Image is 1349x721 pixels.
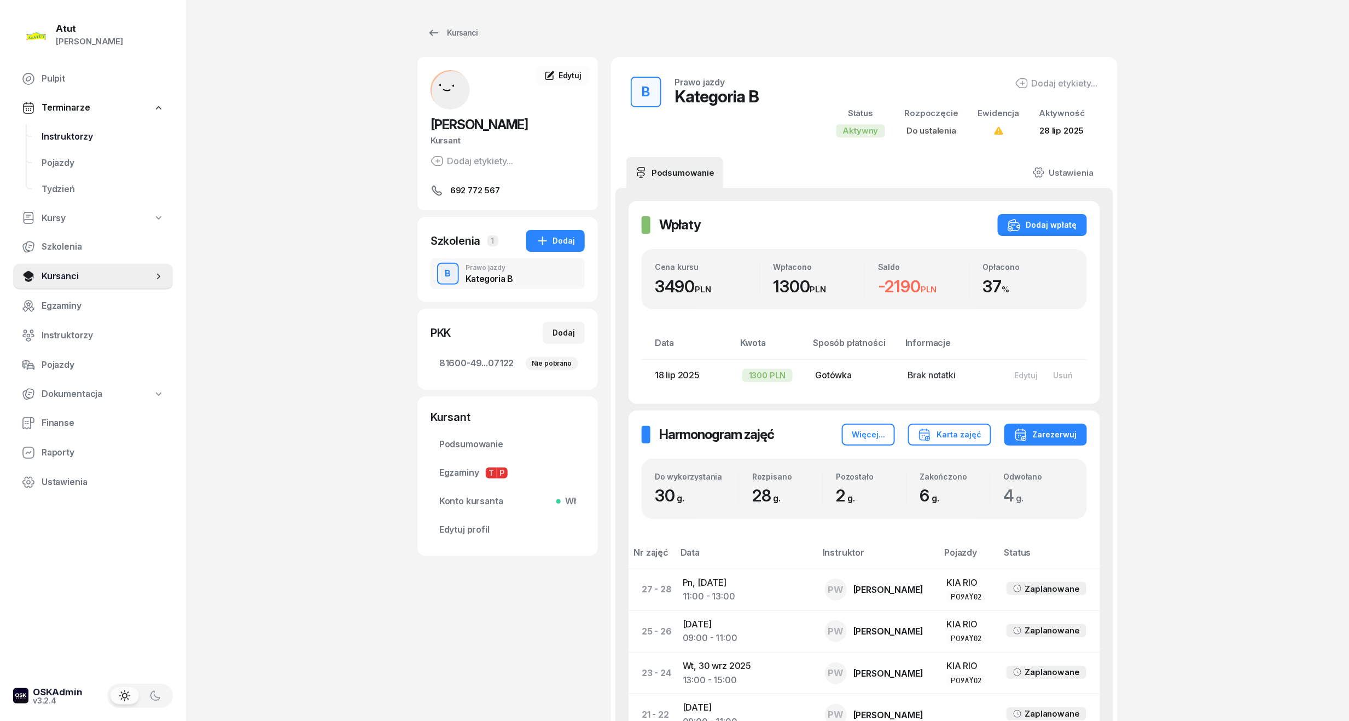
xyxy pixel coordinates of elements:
[42,240,164,254] span: Szkolenia
[752,472,822,481] div: Rozpisano
[828,710,844,719] span: PW
[13,234,173,260] a: Szkolenia
[695,284,711,295] small: PLN
[13,263,173,290] a: Kursanci
[947,659,989,673] div: KIA RIO
[1039,124,1085,138] div: 28 lip 2025
[674,610,816,652] td: [DATE]
[437,263,459,285] button: B
[1008,218,1077,232] div: Dodaj wpłatę
[655,276,760,297] div: 3490
[431,233,481,249] div: Szkolenia
[842,424,895,446] button: Więcej...
[631,77,661,107] button: B
[42,72,164,86] span: Pulpit
[655,472,739,481] div: Do wykorzystania
[816,545,938,569] th: Instruktor
[932,493,939,504] small: g.
[431,134,585,148] div: Kursant
[806,336,899,359] th: Sposób płatności
[655,486,690,505] span: 30
[659,426,774,443] h2: Harmonogram zajęć
[439,356,576,371] span: 81600-49...07122
[853,627,923,636] div: [PERSON_NAME]
[33,697,83,705] div: v3.2.4
[774,262,865,272] div: Wpłacono
[33,688,83,697] div: OSKAdmin
[836,486,860,505] span: 2
[629,569,674,610] td: 27 - 28
[13,688,28,703] img: logo-xs-dark@2x.png
[659,216,701,234] h2: Wpłaty
[559,71,582,80] span: Edytuj
[439,494,576,509] span: Konto kursanta
[536,234,575,247] div: Dodaj
[655,370,700,380] span: 18 lip 2025
[42,299,164,313] span: Egzaminy
[431,488,585,515] a: Konto kursantaWł
[13,206,173,231] a: Kursy
[674,545,816,569] th: Data
[13,95,173,120] a: Terminarze
[13,66,173,92] a: Pulpit
[983,262,1074,272] div: Opłacono
[674,569,816,610] td: Pn, [DATE]
[1002,284,1009,295] small: %
[553,326,575,339] div: Dodaj
[655,262,760,272] div: Cena kursu
[951,633,982,643] div: PO9AY02
[13,469,173,495] a: Ustawienia
[774,276,865,297] div: 1300
[752,486,786,505] span: 28
[908,424,991,446] button: Karta zajęć
[1007,366,1045,384] button: Edytuj
[734,336,806,359] th: Kwota
[42,182,164,197] span: Tydzień
[683,631,807,645] div: 09:00 - 11:00
[441,264,456,283] div: B
[33,150,173,176] a: Pojazdy
[908,370,956,380] span: Brak notatki
[683,673,807,688] div: 13:00 - 15:00
[836,124,885,137] div: Aktywny
[42,446,164,460] span: Raporty
[683,590,807,604] div: 11:00 - 13:00
[526,230,585,252] button: Dodaj
[431,184,585,197] a: 692 772 567
[905,106,958,120] div: Rozpoczęcie
[1015,77,1098,90] button: Dodaj etykiety...
[629,545,674,569] th: Nr zajęć
[13,440,173,466] a: Raporty
[439,466,576,480] span: Egzaminy
[629,652,674,694] td: 23 - 24
[42,269,153,284] span: Kursanci
[561,494,576,509] span: Wł
[42,156,164,170] span: Pojazdy
[13,352,173,378] a: Pojazdy
[486,468,497,478] span: T
[1024,157,1102,188] a: Ustawienia
[951,676,982,685] div: PO9AY02
[947,618,989,632] div: KIA RIO
[431,350,585,377] a: 81600-49...07122Nie pobrano
[431,325,451,341] div: PKK
[1025,624,1080,638] div: Zaplanowane
[1004,486,1030,505] span: 4
[828,585,844,595] span: PW
[983,276,1074,297] div: 37
[642,336,734,359] th: Data
[431,460,585,486] a: EgzaminyTP
[677,493,685,504] small: g.
[998,214,1087,236] button: Dodaj wpłatę
[439,523,576,537] span: Edytuj profil
[674,86,759,106] div: Kategoria B
[853,711,923,719] div: [PERSON_NAME]
[42,416,164,430] span: Finanse
[13,322,173,349] a: Instruktorzy
[543,322,585,344] button: Dodaj
[427,26,478,39] div: Kursanci
[774,493,781,504] small: g.
[1039,106,1085,120] div: Aktywność
[487,235,498,246] span: 1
